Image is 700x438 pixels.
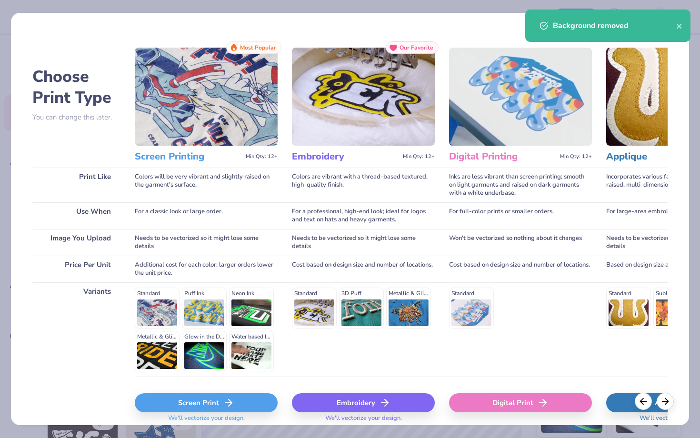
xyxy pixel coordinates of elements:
span: Min Qty: 12+ [560,153,592,160]
div: Won't be vectorized so nothing about it changes [449,229,592,256]
span: Our Favorite [400,44,433,51]
img: Screen Printing [135,48,278,146]
span: We'll vectorize your design. [321,414,406,428]
span: We'll vectorize your design. [164,414,249,428]
div: Additional cost for each color; larger orders lower the unit price. [135,256,278,282]
button: close [676,20,683,31]
div: Price Per Unit [32,256,120,282]
div: Use When [32,202,120,229]
div: Screen Print [135,393,278,412]
div: Inks are less vibrant than screen printing; smooth on light garments and raised on dark garments ... [449,168,592,202]
span: Most Popular [240,44,276,51]
div: Image You Upload [32,229,120,256]
span: Min Qty: 12+ [246,153,278,160]
div: Needs to be vectorized so it might lose some details [135,229,278,256]
h2: Choose Print Type [32,66,120,108]
div: Print Like [32,168,120,202]
div: Colors are vibrant with a thread-based textured, high-quality finish. [292,168,435,202]
div: Variants [32,282,120,377]
div: For a professional, high-end look; ideal for logos and text on hats and heavy garments. [292,202,435,229]
div: Cost based on design size and number of locations. [292,256,435,282]
div: Cost based on design size and number of locations. [449,256,592,282]
img: Embroidery [292,48,435,146]
img: Digital Printing [449,48,592,146]
div: For full-color prints or smaller orders. [449,202,592,229]
div: Colors will be very vibrant and slightly raised on the garment's surface. [135,168,278,202]
div: Digital Print [449,393,592,412]
p: You can change this later. [32,113,120,121]
div: Background removed [553,20,676,31]
div: For a classic look or large order. [135,202,278,229]
div: Embroidery [292,393,435,412]
h3: Embroidery [292,150,399,163]
span: Min Qty: 12+ [403,153,435,160]
h3: Digital Printing [449,150,556,163]
h3: Screen Printing [135,150,242,163]
div: Needs to be vectorized so it might lose some details [292,229,435,256]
